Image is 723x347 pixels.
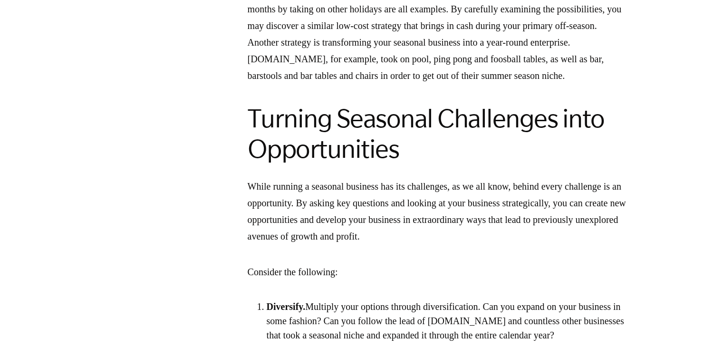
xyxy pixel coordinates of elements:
[267,301,306,312] strong: Diversify.
[248,178,628,245] p: While running a seasonal business has its challenges, as we all know, behind every challenge is a...
[248,103,628,164] h2: Turning Seasonal Challenges into Opportunities
[675,301,723,347] iframe: Chat Widget
[267,299,628,342] li: Multiply your options through diversification. Can you expand on your business in some fashion? C...
[248,264,628,280] p: Consider the following:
